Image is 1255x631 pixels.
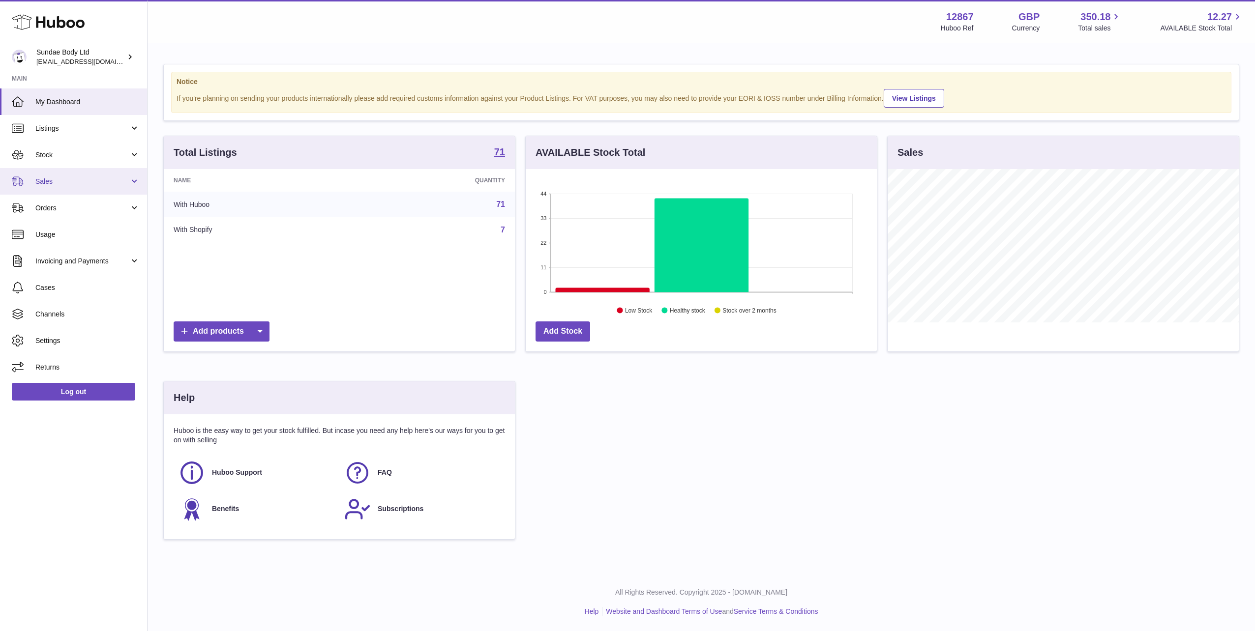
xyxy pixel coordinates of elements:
a: Add Stock [536,321,590,342]
td: With Shopify [164,217,353,243]
span: Cases [35,283,140,292]
p: Huboo is the easy way to get your stock fulfilled. But incase you need any help here's our ways f... [174,426,505,445]
text: Stock over 2 months [722,307,776,314]
h3: Total Listings [174,146,237,159]
span: FAQ [378,468,392,477]
span: 350.18 [1080,10,1110,24]
a: Service Terms & Conditions [734,607,818,615]
a: FAQ [344,459,500,486]
span: Listings [35,124,129,133]
a: Benefits [179,496,334,522]
span: Channels [35,310,140,319]
span: Subscriptions [378,504,423,514]
a: 350.18 Total sales [1078,10,1122,33]
span: My Dashboard [35,97,140,107]
span: 12.27 [1207,10,1232,24]
strong: 12867 [946,10,974,24]
a: 12.27 AVAILABLE Stock Total [1160,10,1243,33]
div: Huboo Ref [941,24,974,33]
a: 71 [494,147,505,159]
strong: GBP [1018,10,1040,24]
text: 33 [540,215,546,221]
span: [EMAIL_ADDRESS][DOMAIN_NAME] [36,57,145,65]
h3: Sales [897,146,923,159]
td: With Huboo [164,192,353,217]
span: Total sales [1078,24,1122,33]
a: 7 [501,226,505,234]
text: 44 [540,191,546,197]
p: All Rights Reserved. Copyright 2025 - [DOMAIN_NAME] [155,588,1247,597]
h3: Help [174,391,195,404]
span: Settings [35,336,140,345]
span: AVAILABLE Stock Total [1160,24,1243,33]
text: 22 [540,240,546,246]
a: Subscriptions [344,496,500,522]
li: and [602,607,818,616]
text: 11 [540,264,546,270]
a: Add products [174,321,269,342]
span: Huboo Support [212,468,262,477]
span: Usage [35,230,140,239]
text: 0 [543,289,546,295]
span: Sales [35,177,129,186]
div: Sundae Body Ltd [36,48,125,66]
img: felicity@sundaebody.com [12,50,27,64]
div: Currency [1012,24,1040,33]
a: Website and Dashboard Terms of Use [606,607,722,615]
th: Name [164,169,353,192]
text: Healthy stock [670,307,706,314]
a: Log out [12,383,135,401]
a: Help [585,607,599,615]
a: 71 [496,200,505,208]
a: View Listings [884,89,944,108]
span: Orders [35,203,129,213]
th: Quantity [353,169,515,192]
div: If you're planning on sending your products internationally please add required customs informati... [177,87,1226,108]
a: Huboo Support [179,459,334,486]
span: Invoicing and Payments [35,257,129,266]
span: Stock [35,150,129,160]
text: Low Stock [625,307,653,314]
span: Returns [35,363,140,372]
span: Benefits [212,504,239,514]
strong: Notice [177,77,1226,86]
strong: 71 [494,147,505,157]
h3: AVAILABLE Stock Total [536,146,645,159]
